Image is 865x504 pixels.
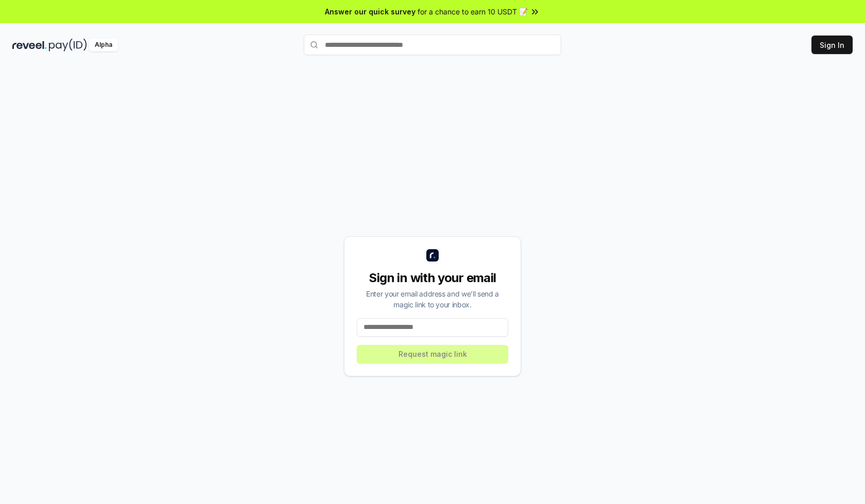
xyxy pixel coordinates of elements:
[357,270,508,286] div: Sign in with your email
[418,6,528,17] span: for a chance to earn 10 USDT 📝
[357,288,508,310] div: Enter your email address and we’ll send a magic link to your inbox.
[426,249,439,262] img: logo_small
[811,36,853,54] button: Sign In
[49,39,87,51] img: pay_id
[89,39,118,51] div: Alpha
[325,6,416,17] span: Answer our quick survey
[12,39,47,51] img: reveel_dark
